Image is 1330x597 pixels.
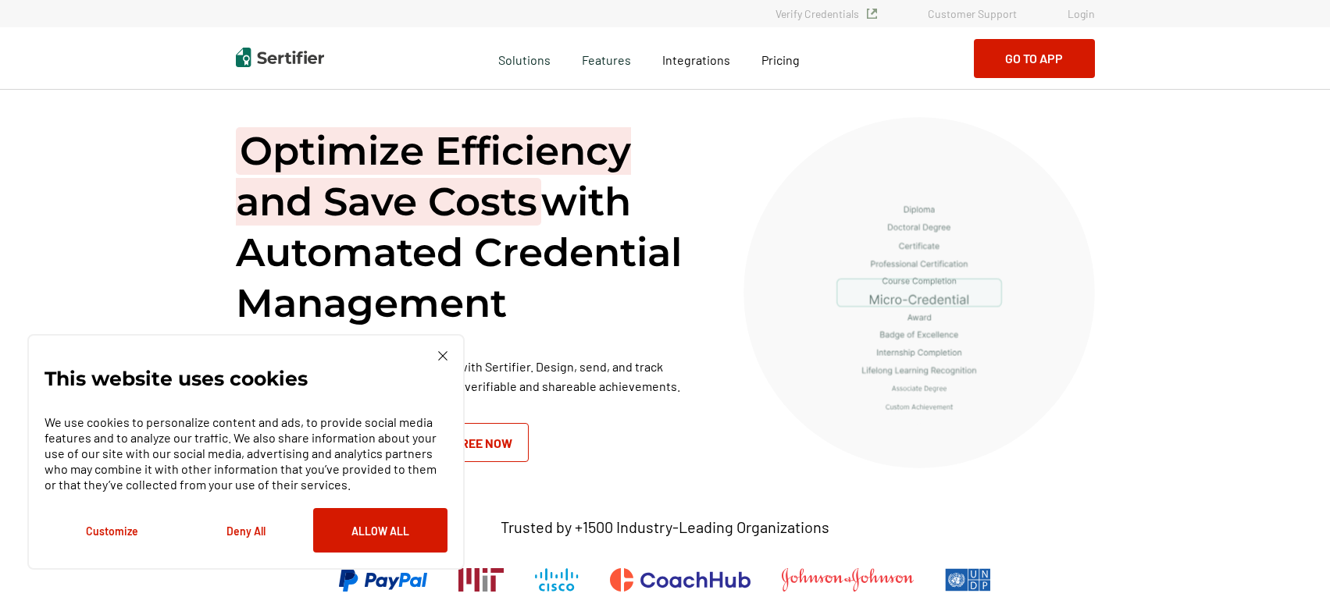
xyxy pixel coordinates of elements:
img: PayPal [339,568,427,592]
button: Deny All [179,508,313,553]
span: Pricing [761,52,800,67]
h1: with Automated Credential Management [236,126,704,329]
img: Cisco [535,568,579,592]
img: Johnson & Johnson [782,568,913,592]
button: Go to App [974,39,1095,78]
span: Features [582,48,631,68]
p: We use cookies to personalize content and ads, to provide social media features and to analyze ou... [45,414,447,492]
img: UNDP [945,568,991,592]
img: Cookie Popup Close [438,351,447,361]
a: Integrations [662,48,730,68]
img: Verified [867,9,877,19]
p: Unleash the power of digital recognition with Sertifier. Design, send, and track credentials with... [236,357,704,396]
img: Massachusetts Institute of Technology [458,568,504,592]
p: Trusted by +1500 Industry-Leading Organizations [501,517,829,537]
a: Pricing [761,48,800,68]
g: Associate Degree [892,386,947,392]
a: Verify Credentials [776,7,877,20]
button: Allow All [313,508,447,553]
span: Integrations [662,52,730,67]
img: CoachHub [610,568,751,592]
a: Login [1068,7,1095,20]
span: Optimize Efficiency and Save Costs [236,127,631,226]
button: Customize [45,508,179,553]
p: This website uses cookies [45,371,308,386]
span: Solutions [498,48,551,68]
a: Customer Support [928,7,1017,20]
img: Sertifier | Digital Credentialing Platform [236,48,324,67]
